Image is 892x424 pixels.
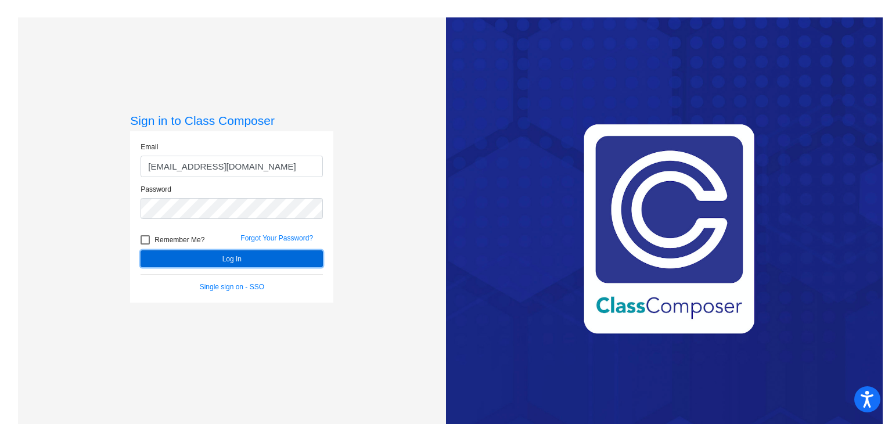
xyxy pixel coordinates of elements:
[141,142,158,152] label: Email
[130,113,333,128] h3: Sign in to Class Composer
[154,233,204,247] span: Remember Me?
[200,283,264,291] a: Single sign on - SSO
[141,184,171,195] label: Password
[141,250,323,267] button: Log In
[240,234,313,242] a: Forgot Your Password?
